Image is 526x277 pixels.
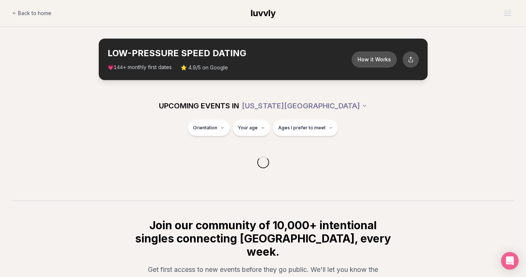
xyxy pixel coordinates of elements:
[114,65,123,71] span: 144
[278,125,326,131] span: Ages I prefer to meet
[251,7,276,19] a: luvvly
[181,64,228,71] span: ⭐ 4.9/5 on Google
[501,8,514,19] button: Open menu
[238,125,258,131] span: Your age
[108,64,172,71] span: 💗 + monthly first dates
[352,51,397,68] button: How it Works
[108,47,352,59] h2: LOW-PRESSURE SPEED DATING
[501,252,519,270] div: Open Intercom Messenger
[273,120,338,136] button: Ages I prefer to meet
[12,6,51,21] a: Back to home
[159,101,239,111] span: UPCOMING EVENTS IN
[251,8,276,18] span: luvvly
[242,98,367,114] button: [US_STATE][GEOGRAPHIC_DATA]
[233,120,270,136] button: Your age
[188,120,230,136] button: Orientation
[18,10,51,17] span: Back to home
[193,125,217,131] span: Orientation
[134,219,392,258] h2: Join our community of 10,000+ intentional singles connecting [GEOGRAPHIC_DATA], every week.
